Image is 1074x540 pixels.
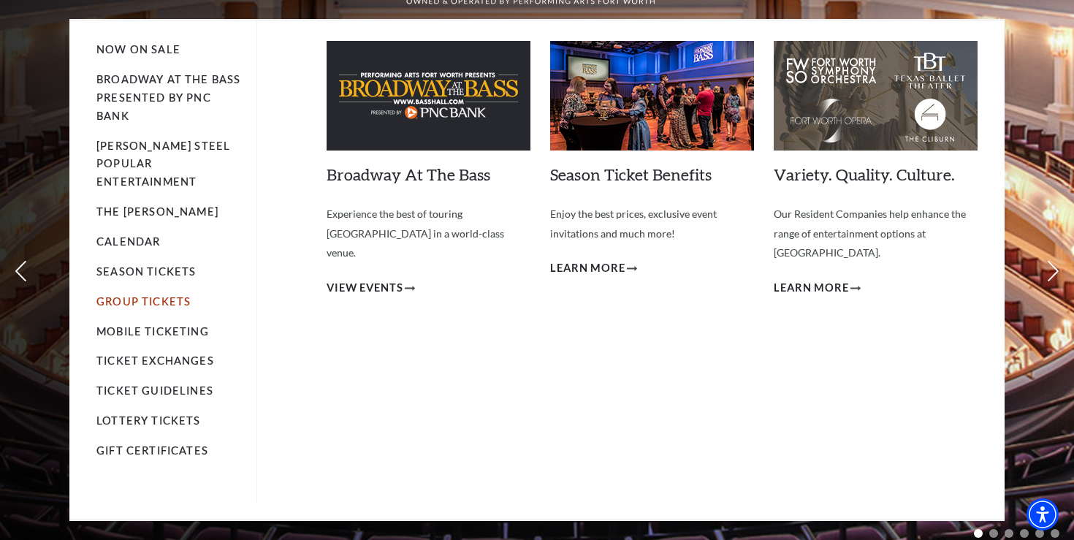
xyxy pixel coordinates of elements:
[96,43,180,56] a: Now On Sale
[327,164,490,184] a: Broadway At The Bass
[96,444,208,457] a: Gift Certificates
[550,259,625,278] span: Learn More
[774,41,978,151] img: Variety. Quality. Culture.
[96,140,230,189] a: [PERSON_NAME] Steel Popular Entertainment
[774,279,861,297] a: Learn More Variety. Quality. Culture.
[774,279,849,297] span: Learn More
[550,164,712,184] a: Season Ticket Benefits
[774,164,955,184] a: Variety. Quality. Culture.
[96,414,201,427] a: Lottery Tickets
[96,205,218,218] a: The [PERSON_NAME]
[1027,498,1059,531] div: Accessibility Menu
[96,73,240,122] a: Broadway At The Bass presented by PNC Bank
[550,259,637,278] a: Learn More Season Ticket Benefits
[96,384,213,397] a: Ticket Guidelines
[550,205,754,243] p: Enjoy the best prices, exclusive event invitations and much more!
[96,235,160,248] a: Calendar
[96,295,191,308] a: Group Tickets
[327,205,530,263] p: Experience the best of touring [GEOGRAPHIC_DATA] in a world-class venue.
[96,354,214,367] a: Ticket Exchanges
[774,205,978,263] p: Our Resident Companies help enhance the range of entertainment options at [GEOGRAPHIC_DATA].
[550,41,754,151] img: Season Ticket Benefits
[96,325,209,338] a: Mobile Ticketing
[327,279,403,297] span: View Events
[327,41,530,151] img: Broadway At The Bass
[96,265,196,278] a: Season Tickets
[327,279,415,297] a: View Events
